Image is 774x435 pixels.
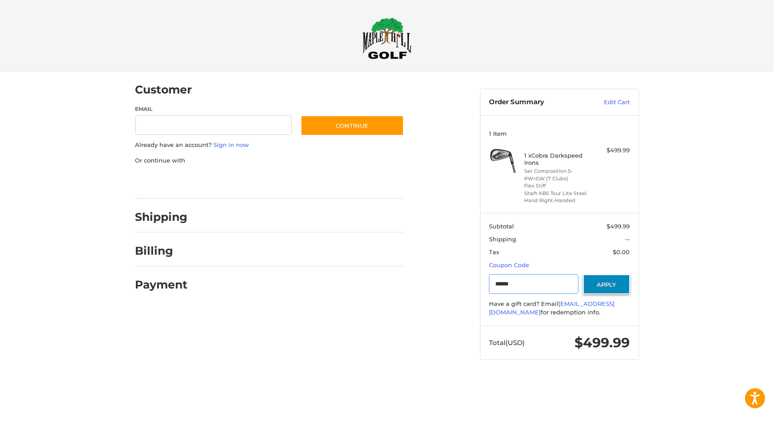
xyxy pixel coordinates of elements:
[283,174,350,190] iframe: PayPal-venmo
[135,244,187,258] h2: Billing
[524,197,592,204] li: Hand Right-Handed
[489,236,516,243] span: Shipping
[489,98,585,107] h3: Order Summary
[613,248,630,256] span: $0.00
[583,274,630,294] button: Apply
[132,174,199,190] iframe: PayPal-paypal
[524,152,592,167] h4: 1 x Cobra Darkspeed Irons
[489,300,630,317] div: Have a gift card? Email for redemption info.
[489,338,525,347] span: Total (USD)
[135,83,192,97] h2: Customer
[135,141,404,150] p: Already have an account?
[135,156,404,165] p: Or continue with
[363,17,411,59] img: Maple Hill Golf
[489,130,630,137] h3: 1 Item
[585,98,630,107] a: Edit Cart
[135,105,292,113] label: Email
[574,334,630,351] span: $499.99
[489,248,499,256] span: Tax
[524,182,592,190] li: Flex Stiff
[489,223,514,230] span: Subtotal
[607,223,630,230] span: $499.99
[489,274,578,294] input: Gift Certificate or Coupon Code
[301,115,404,136] button: Continue
[625,236,630,243] span: --
[208,174,275,190] iframe: PayPal-paylater
[524,167,592,182] li: Set Composition 5-PW+GW (7 Clubs)
[214,141,249,148] a: Sign in now
[489,261,529,268] a: Coupon Code
[524,190,592,197] li: Shaft KBS Tour Lite Steel
[595,146,630,155] div: $499.99
[135,210,188,224] h2: Shipping
[135,278,188,292] h2: Payment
